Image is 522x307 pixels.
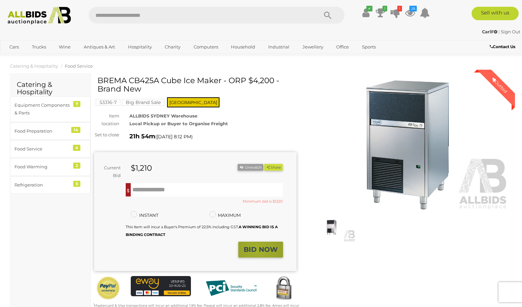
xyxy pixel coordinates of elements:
[308,212,355,242] img: BREMA CB425A Cube Ice Maker - ORP $4,200 - Brand New
[14,181,70,189] div: Refrigeration
[298,41,328,53] a: Jewellery
[129,113,197,118] strong: ALLBIDS SYDNEY Warehouse
[157,134,191,140] span: [DATE] 8:12 PM
[366,6,372,11] i: ✔
[126,225,278,237] b: A WINNING BID IS A BINDING CONTRACT
[383,6,387,11] i: 1
[73,163,80,169] div: 2
[122,100,164,105] a: Big Brand Sale
[160,41,185,53] a: Charity
[129,133,155,140] strong: 21h 54m
[4,7,75,25] img: Allbids.com.au
[131,211,158,219] label: INSTANT
[124,41,156,53] a: Hospitality
[79,41,119,53] a: Antiques & Art
[484,70,515,101] div: Outbid
[243,198,283,205] small: Minimum bid is $1220
[482,29,497,34] strong: CarlF
[227,41,259,53] a: Household
[54,41,75,53] a: Wine
[10,140,90,158] a: Food Service 4
[131,163,152,173] strong: $1,210
[189,41,223,53] a: Computers
[5,41,23,53] a: Cars
[358,41,380,53] a: Sports
[307,80,509,210] img: BREMA CB425A Cube Ice Maker - ORP $4,200 - Brand New
[482,29,498,34] a: CarlF
[17,81,84,96] h2: Catering & Hospitality
[10,176,90,194] a: Refrigeration 5
[264,41,294,53] a: Industrial
[71,127,80,133] div: 14
[122,99,164,106] mark: Big Brand Sale
[96,276,121,300] img: Official PayPal Seal
[264,164,283,171] button: Share
[409,6,417,11] i: 28
[14,101,70,117] div: Equipment Components & Parts
[490,43,517,50] a: Contact Us
[5,53,62,64] a: [GEOGRAPHIC_DATA]
[405,7,415,19] a: 28
[14,127,70,135] div: Food Preparation
[472,7,519,20] a: Sell with us
[89,112,124,128] div: Item location
[96,100,120,105] a: 53316-7
[238,164,263,171] li: Unwatch this item
[155,134,193,139] span: ( )
[361,7,371,19] a: ✔
[238,242,283,258] button: BID NOW
[73,145,80,151] div: 4
[490,44,515,49] b: Contact Us
[10,63,58,69] a: Catering & Hospitality
[10,158,90,176] a: Food Warming 2
[28,41,50,53] a: Trucks
[14,163,70,171] div: Food Warming
[209,211,241,219] label: MAXIMUM
[97,76,295,94] h1: BREMA CB425A Cube Ice Maker - ORP $4,200 - Brand New
[201,276,261,300] img: PCI DSS compliant
[311,7,345,24] button: Search
[501,29,520,34] a: Sign Out
[14,145,70,153] div: Food Service
[10,96,90,122] a: Equipment Components & Parts 7
[332,41,353,53] a: Office
[89,131,124,139] div: Set to close
[390,7,400,19] a: 1
[65,63,93,69] a: Food Service
[73,101,80,107] div: 7
[126,225,278,237] small: This Item will incur a Buyer's Premium of 22.5% including GST.
[131,276,191,296] img: eWAY Payment Gateway
[73,181,80,187] div: 5
[271,276,296,301] img: Secured by Rapid SSL
[167,97,219,107] span: [GEOGRAPHIC_DATA]
[375,7,386,19] a: 1
[244,245,278,253] strong: BID NOW
[498,29,500,34] span: |
[96,99,120,106] mark: 53316-7
[397,6,402,11] i: 1
[238,164,263,171] button: Unwatch
[94,164,126,180] div: Current Bid
[129,121,228,126] strong: Local Pickup or Buyer to Organise Freight
[10,122,90,140] a: Food Preparation 14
